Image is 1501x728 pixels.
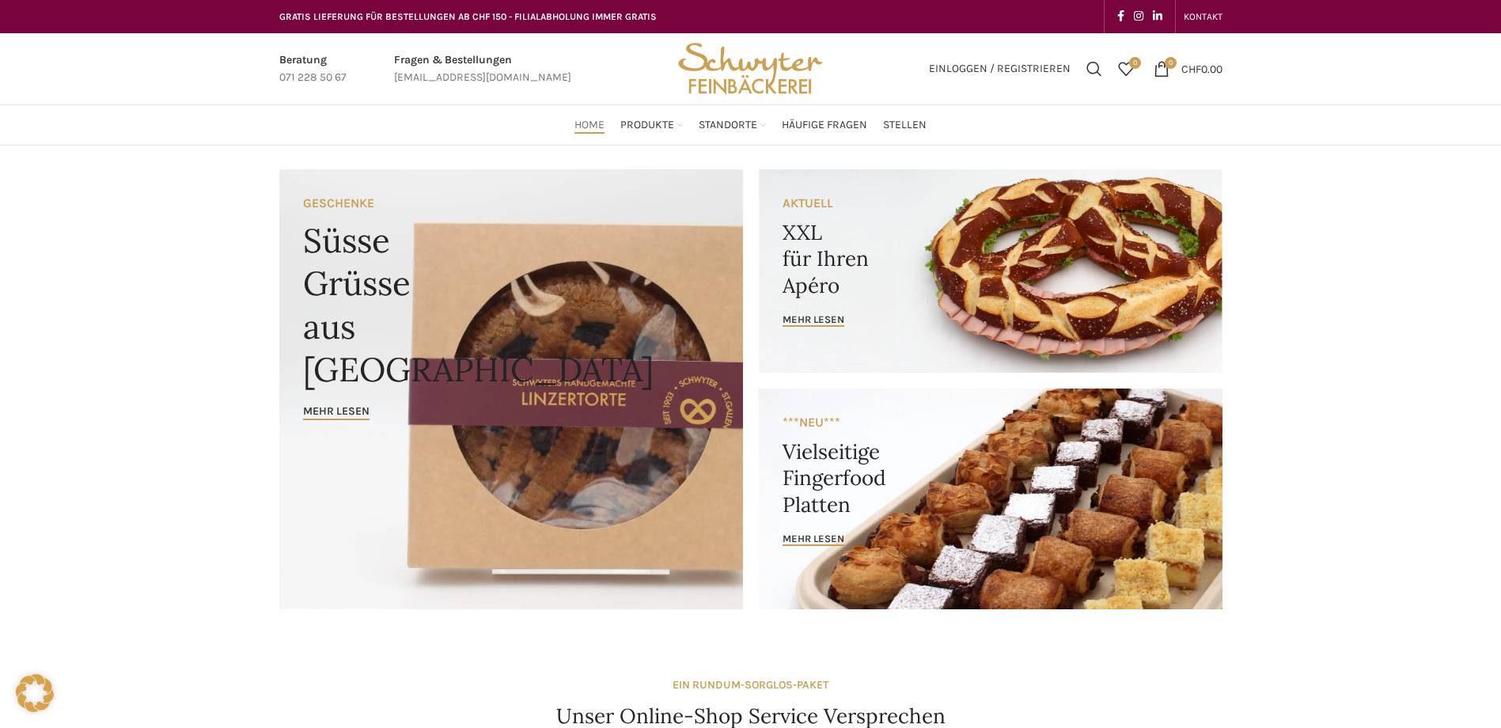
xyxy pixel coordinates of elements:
[1176,1,1230,32] div: Secondary navigation
[1181,62,1201,75] span: CHF
[699,109,766,141] a: Standorte
[1181,62,1222,75] bdi: 0.00
[394,51,571,87] a: Infobox link
[883,118,927,133] span: Stellen
[1129,6,1148,28] a: Instagram social link
[782,109,867,141] a: Häufige Fragen
[1184,11,1222,22] span: KONTAKT
[699,118,757,133] span: Standorte
[279,169,743,609] a: Banner link
[1078,53,1110,85] a: Suchen
[1184,1,1222,32] a: KONTAKT
[673,678,828,692] strong: EIN RUNDUM-SORGLOS-PAKET
[929,63,1071,74] span: Einloggen / Registrieren
[1112,6,1129,28] a: Facebook social link
[1146,53,1230,85] a: 0 CHF0.00
[271,109,1230,141] div: Main navigation
[673,33,828,104] img: Bäckerei Schwyter
[574,109,605,141] a: Home
[1110,53,1142,85] div: Meine Wunschliste
[921,53,1078,85] a: Einloggen / Registrieren
[883,109,927,141] a: Stellen
[574,118,605,133] span: Home
[1165,57,1177,69] span: 0
[1129,57,1141,69] span: 0
[782,118,867,133] span: Häufige Fragen
[1148,6,1167,28] a: Linkedin social link
[759,389,1222,609] a: Banner link
[279,51,347,87] a: Infobox link
[620,109,683,141] a: Produkte
[673,61,828,74] a: Site logo
[279,11,657,22] span: GRATIS LIEFERUNG FÜR BESTELLUNGEN AB CHF 150 - FILIALABHOLUNG IMMER GRATIS
[759,169,1222,373] a: Banner link
[620,118,674,133] span: Produkte
[1110,53,1142,85] a: 0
